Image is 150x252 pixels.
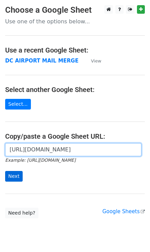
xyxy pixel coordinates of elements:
h3: Choose a Google Sheet [5,5,145,15]
h4: Copy/paste a Google Sheet URL: [5,132,145,140]
a: Need help? [5,208,38,218]
a: DC AIRPORT MAIL MERGE [5,58,79,64]
small: View [91,58,101,64]
a: View [84,58,101,64]
small: Example: [URL][DOMAIN_NAME] [5,158,76,163]
h4: Use a recent Google Sheet: [5,46,145,54]
p: Use one of the options below... [5,18,145,25]
iframe: Chat Widget [116,219,150,252]
input: Next [5,171,23,182]
a: Select... [5,99,31,110]
a: Google Sheets [102,208,145,215]
h4: Select another Google Sheet: [5,85,145,94]
input: Paste your Google Sheet URL here [5,143,141,156]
